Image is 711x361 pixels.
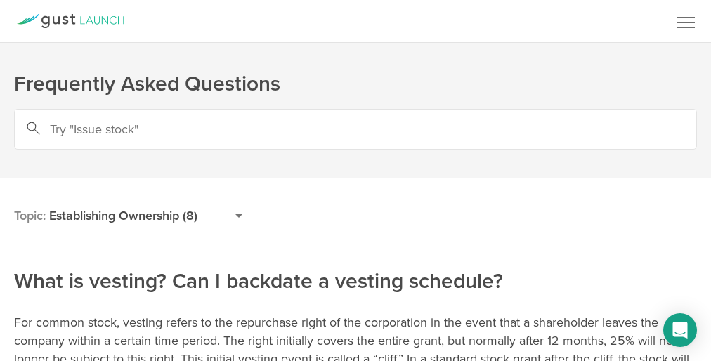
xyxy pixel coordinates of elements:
[16,14,124,28] a: Gust
[663,313,697,347] div: Open Intercom Messenger
[14,109,697,150] input: Try "Issue stock"
[14,173,697,296] h2: What is vesting? Can I backdate a vesting schedule?
[14,112,242,225] h2: Topic:
[14,70,697,98] h1: Frequently Asked Questions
